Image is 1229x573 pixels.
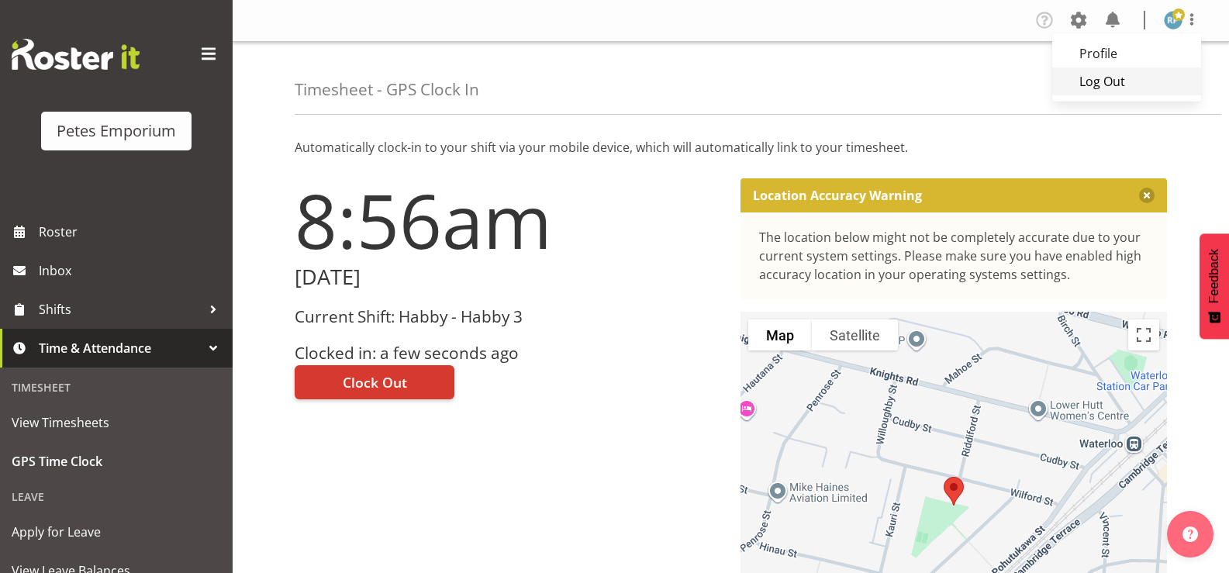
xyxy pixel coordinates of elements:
h2: [DATE] [295,265,722,289]
button: Show satellite imagery [812,319,898,350]
span: Inbox [39,259,225,282]
button: Toggle fullscreen view [1128,319,1159,350]
p: Automatically clock-in to your shift via your mobile device, which will automatically link to you... [295,138,1167,157]
span: Apply for Leave [12,520,221,544]
h3: Current Shift: Habby - Habby 3 [295,308,722,326]
button: Clock Out [295,365,454,399]
span: Clock Out [343,372,407,392]
span: View Timesheets [12,411,221,434]
span: Time & Attendance [39,337,202,360]
div: Petes Emporium [57,119,176,143]
div: The location below might not be completely accurate due to your current system settings. Please m... [759,228,1149,284]
span: Feedback [1207,249,1221,303]
h1: 8:56am [295,178,722,262]
button: Feedback - Show survey [1200,233,1229,339]
img: reina-puketapu721.jpg [1164,11,1182,29]
span: Shifts [39,298,202,321]
h4: Timesheet - GPS Clock In [295,81,479,98]
button: Show street map [748,319,812,350]
img: help-xxl-2.png [1182,526,1198,542]
a: Apply for Leave [4,513,229,551]
a: Log Out [1052,67,1201,95]
span: GPS Time Clock [12,450,221,473]
a: Profile [1052,40,1201,67]
h3: Clocked in: a few seconds ago [295,344,722,362]
a: GPS Time Clock [4,442,229,481]
div: Timesheet [4,371,229,403]
span: Roster [39,220,225,243]
p: Location Accuracy Warning [753,188,922,203]
a: View Timesheets [4,403,229,442]
button: Close message [1139,188,1155,203]
div: Leave [4,481,229,513]
img: Rosterit website logo [12,39,140,70]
